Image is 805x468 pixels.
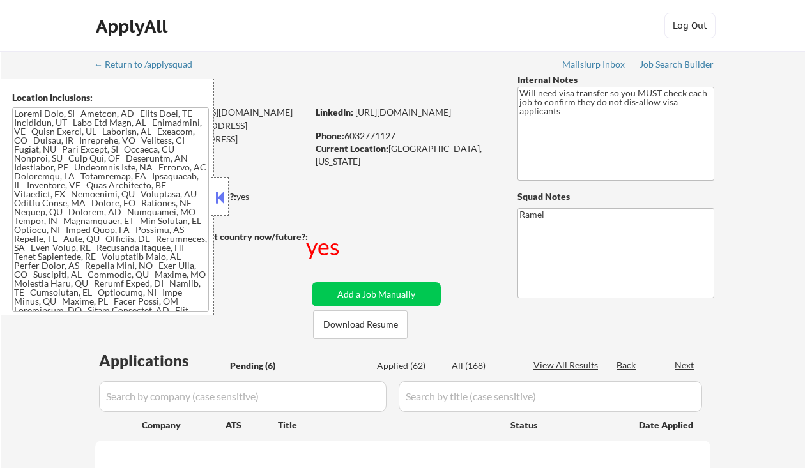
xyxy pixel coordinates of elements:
div: ATS [226,419,278,432]
div: Mailslurp Inbox [562,60,626,69]
input: Search by company (case sensitive) [99,381,387,412]
div: Back [617,359,637,372]
strong: Phone: [316,130,344,141]
div: 6032771127 [316,130,496,142]
div: [GEOGRAPHIC_DATA], [US_STATE] [316,142,496,167]
button: Download Resume [313,310,408,339]
div: Applied (62) [377,359,441,372]
a: ← Return to /applysquad [94,59,204,72]
div: Job Search Builder [640,60,714,69]
strong: Current Location: [316,143,388,154]
input: Search by title (case sensitive) [399,381,702,412]
div: All (168) [452,359,516,372]
a: [URL][DOMAIN_NAME] [355,107,451,117]
div: Next [675,359,695,372]
a: Job Search Builder [640,59,714,72]
div: Internal Notes [517,73,714,86]
div: yes [306,230,342,262]
div: View All Results [533,359,602,372]
strong: LinkedIn: [316,107,353,117]
div: Company [142,419,226,432]
div: ApplyAll [96,15,171,37]
div: Date Applied [639,419,695,432]
a: Mailslurp Inbox [562,59,626,72]
button: Add a Job Manually [312,282,441,306]
div: Title [278,419,498,432]
div: ← Return to /applysquad [94,60,204,69]
button: Log Out [664,13,716,38]
div: Applications [99,353,226,368]
div: Pending (6) [230,359,294,372]
div: Location Inclusions: [12,91,209,104]
div: Squad Notes [517,190,714,203]
div: Status [510,413,620,436]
